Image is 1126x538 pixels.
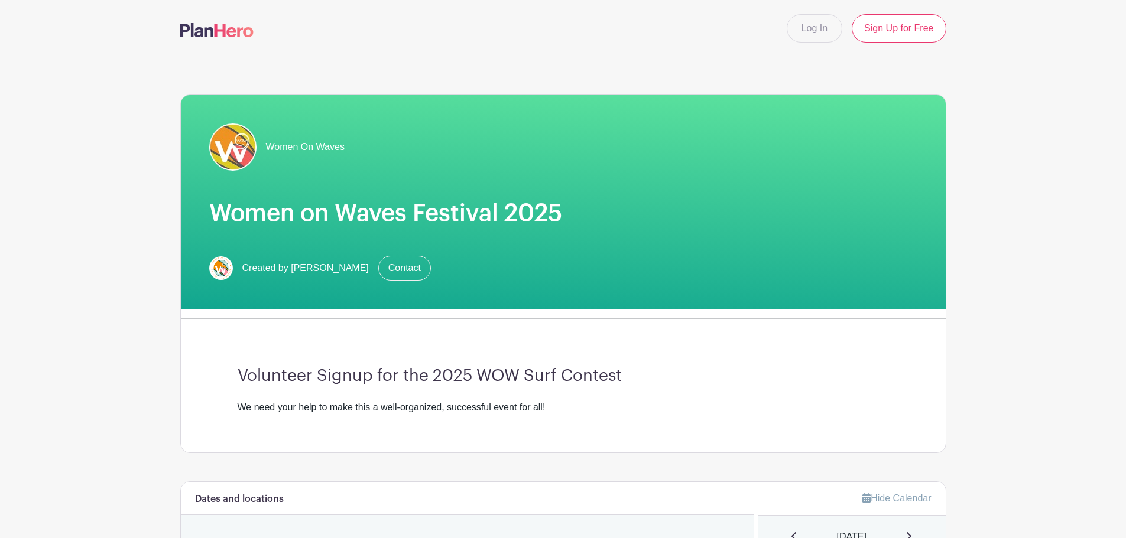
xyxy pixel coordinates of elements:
[862,493,931,503] a: Hide Calendar
[209,256,233,280] img: Screenshot%202025-06-15%20at%209.03.41%E2%80%AFPM.png
[852,14,946,43] a: Sign Up for Free
[180,23,254,37] img: logo-507f7623f17ff9eddc593b1ce0a138ce2505c220e1c5a4e2b4648c50719b7d32.svg
[209,123,257,171] img: Messages%20Image(1745056895)%202.JPEG
[209,199,917,227] h1: Women on Waves Festival 2025
[238,366,889,386] h3: Volunteer Signup for the 2025 WOW Surf Contest
[787,14,842,43] a: Log In
[195,494,284,505] h6: Dates and locations
[238,400,889,415] div: We need your help to make this a well-organized, successful event for all!
[266,140,345,154] span: Women On Waves
[378,256,431,281] a: Contact
[242,261,369,275] span: Created by [PERSON_NAME]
